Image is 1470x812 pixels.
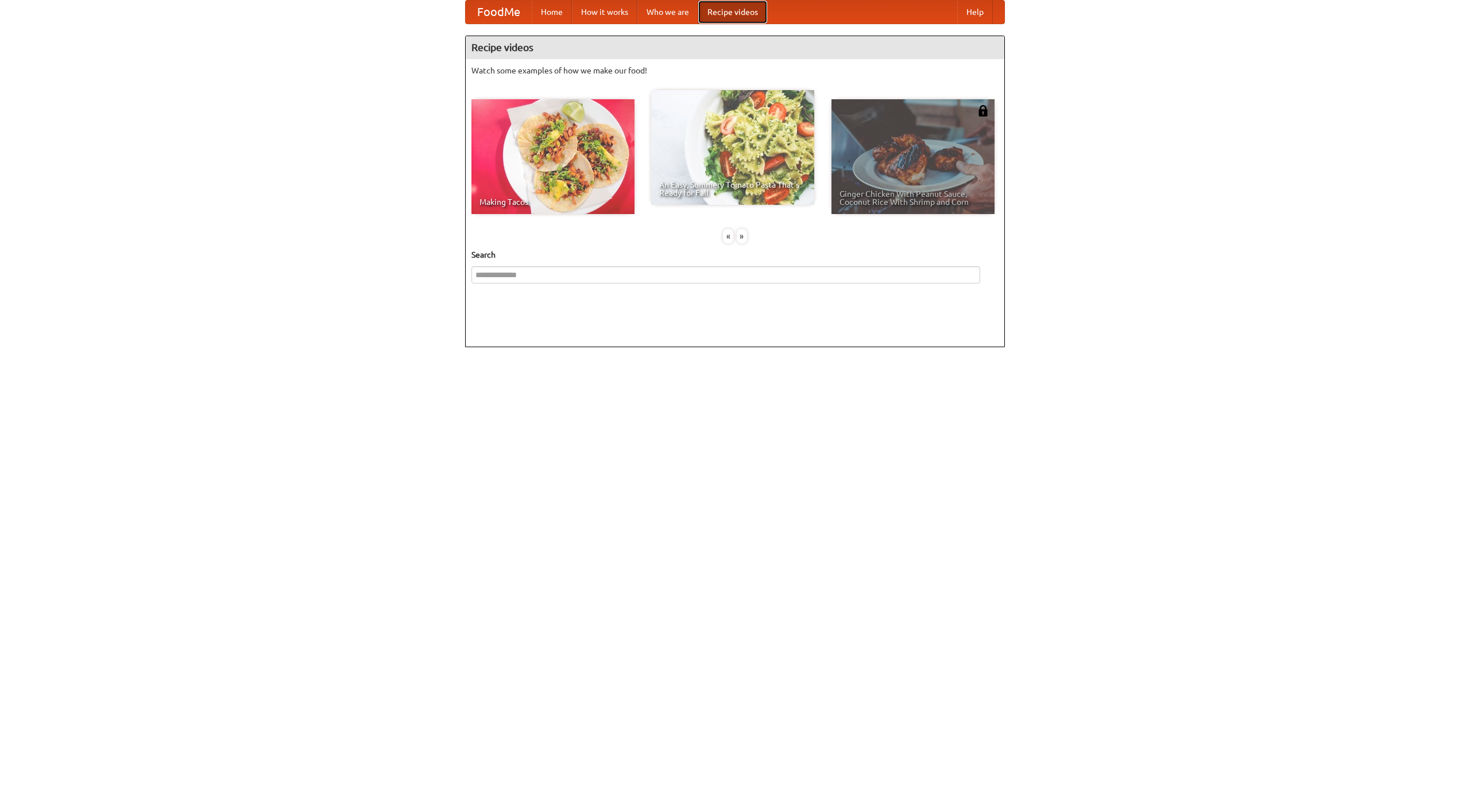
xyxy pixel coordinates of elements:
h4: Recipe videos [466,36,1004,59]
a: Making Tacos [471,99,635,214]
div: » [737,229,747,243]
span: An Easy, Summery Tomato Pasta That's Ready for Fall [659,181,806,197]
a: Help [957,1,993,24]
a: Recipe videos [698,1,767,24]
a: FoodMe [466,1,532,24]
a: Home [532,1,572,24]
a: How it works [572,1,637,24]
div: « [723,229,733,243]
p: Watch some examples of how we make our food! [471,65,999,76]
img: 483408.png [977,105,989,116]
a: Who we are [637,1,698,24]
h5: Search [471,249,999,261]
span: Making Tacos [479,198,626,206]
a: An Easy, Summery Tomato Pasta That's Ready for Fall [651,90,814,205]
